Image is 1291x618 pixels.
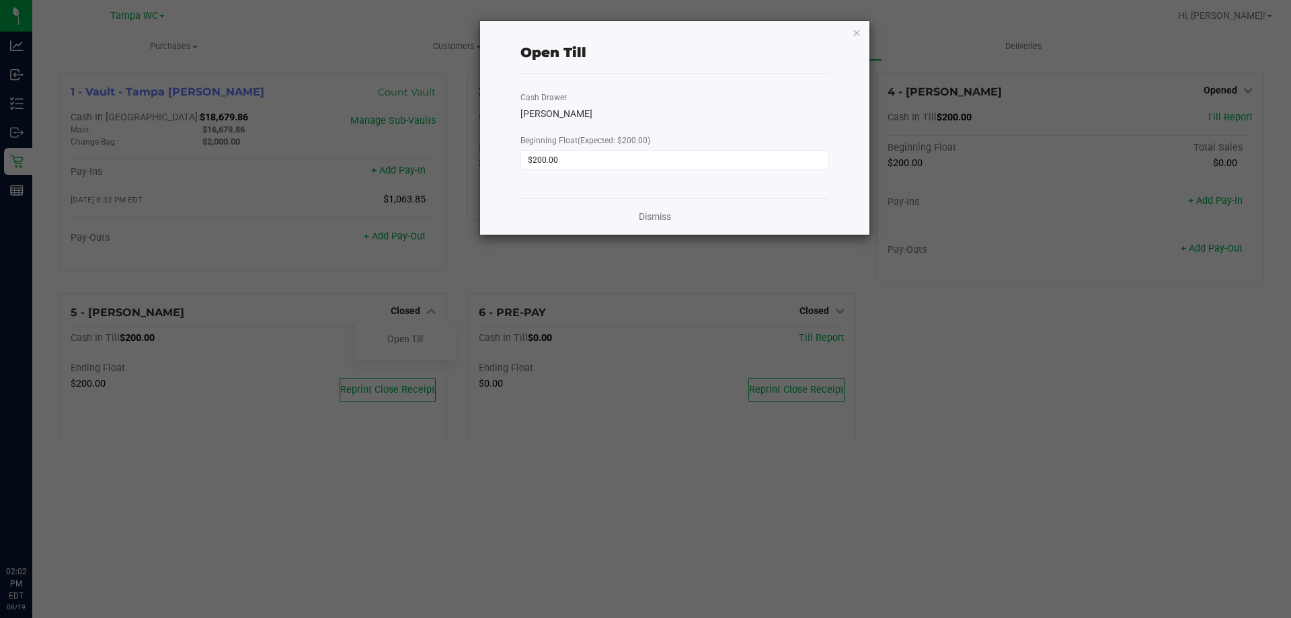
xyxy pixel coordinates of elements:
[520,91,567,104] label: Cash Drawer
[639,210,671,224] a: Dismiss
[13,510,54,551] iframe: Resource center
[520,107,829,121] div: [PERSON_NAME]
[520,136,650,145] span: Beginning Float
[578,136,650,145] span: (Expected: $200.00)
[520,42,586,63] div: Open Till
